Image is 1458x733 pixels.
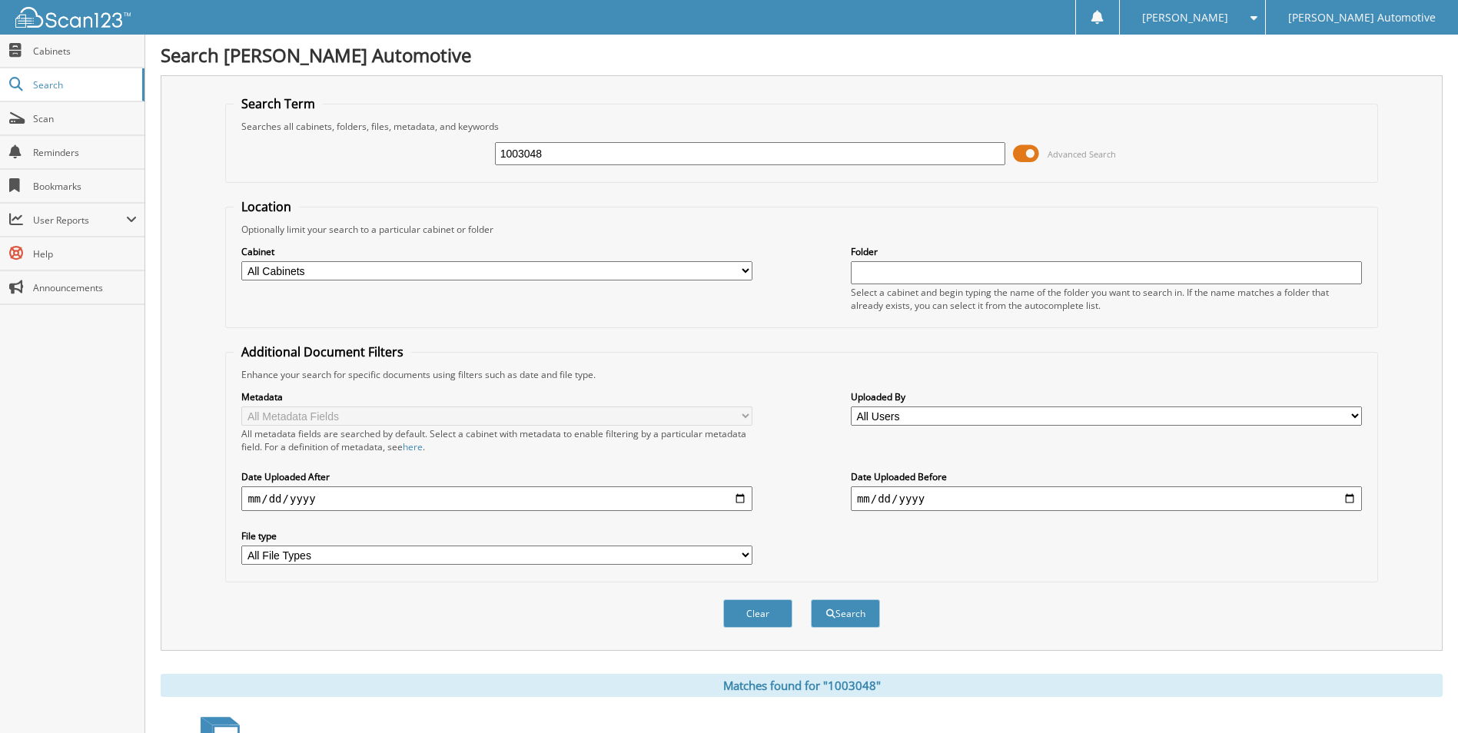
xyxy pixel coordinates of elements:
button: Search [811,599,880,628]
div: Searches all cabinets, folders, files, metadata, and keywords [234,120,1369,133]
label: File type [241,529,752,542]
span: Help [33,247,137,260]
div: Optionally limit your search to a particular cabinet or folder [234,223,1369,236]
div: Select a cabinet and begin typing the name of the folder you want to search in. If the name match... [851,286,1362,312]
legend: Location [234,198,299,215]
div: All metadata fields are searched by default. Select a cabinet with metadata to enable filtering b... [241,427,752,453]
span: Announcements [33,281,137,294]
label: Date Uploaded Before [851,470,1362,483]
input: start [241,486,752,511]
button: Clear [723,599,792,628]
h1: Search [PERSON_NAME] Automotive [161,42,1443,68]
input: end [851,486,1362,511]
span: User Reports [33,214,126,227]
span: Reminders [33,146,137,159]
span: [PERSON_NAME] Automotive [1288,13,1436,22]
span: Cabinets [33,45,137,58]
iframe: Chat Widget [1381,659,1458,733]
span: Advanced Search [1048,148,1116,160]
span: Bookmarks [33,180,137,193]
label: Metadata [241,390,752,403]
legend: Additional Document Filters [234,343,411,360]
label: Cabinet [241,245,752,258]
span: [PERSON_NAME] [1142,13,1228,22]
img: scan123-logo-white.svg [15,7,131,28]
legend: Search Term [234,95,323,112]
a: here [403,440,423,453]
span: Search [33,78,135,91]
label: Folder [851,245,1362,258]
div: Enhance your search for specific documents using filters such as date and file type. [234,368,1369,381]
div: Matches found for "1003048" [161,674,1443,697]
label: Date Uploaded After [241,470,752,483]
span: Scan [33,112,137,125]
label: Uploaded By [851,390,1362,403]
